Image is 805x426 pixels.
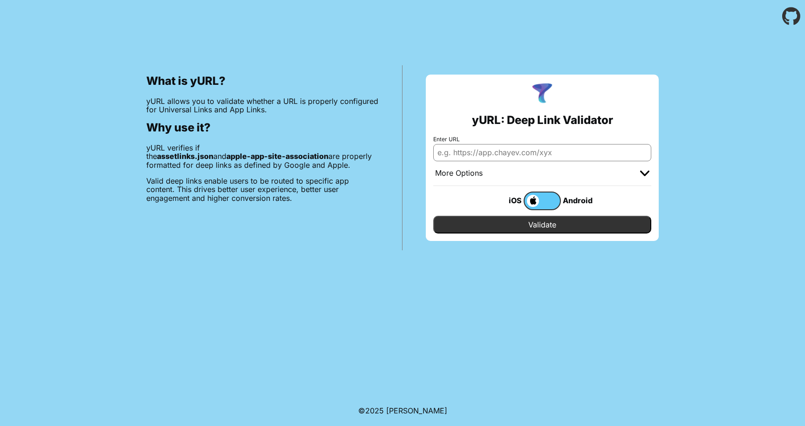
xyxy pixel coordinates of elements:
input: Validate [433,216,651,234]
h2: yURL: Deep Link Validator [472,114,613,127]
p: Valid deep links enable users to be routed to specific app content. This drives better user exper... [146,177,379,202]
div: iOS [486,194,524,206]
img: yURL Logo [530,82,554,106]
b: apple-app-site-association [226,151,328,161]
a: Michael Ibragimchayev's Personal Site [386,406,447,415]
h2: Why use it? [146,121,379,134]
div: More Options [435,169,483,178]
p: yURL allows you to validate whether a URL is properly configured for Universal Links and App Links. [146,97,379,114]
footer: © [358,395,447,426]
label: Enter URL [433,136,651,143]
div: Android [561,194,598,206]
h2: What is yURL? [146,75,379,88]
img: chevron [640,171,649,176]
b: assetlinks.json [157,151,213,161]
span: 2025 [365,406,384,415]
p: yURL verifies if the and are properly formatted for deep links as defined by Google and Apple. [146,144,379,169]
input: e.g. https://app.chayev.com/xyx [433,144,651,161]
